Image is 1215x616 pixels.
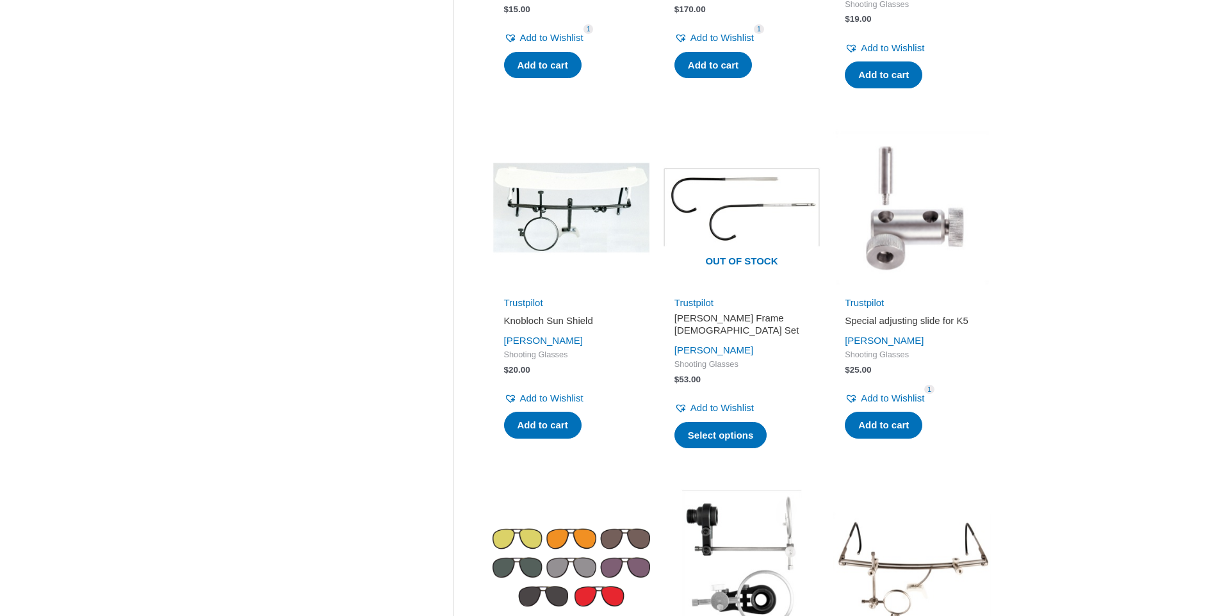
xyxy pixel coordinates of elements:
span: Add to Wishlist [861,42,924,53]
a: Special adjusting slide for K5 [845,314,979,332]
a: [PERSON_NAME] [504,335,583,346]
span: Out of stock [673,247,811,277]
a: Add to Wishlist [845,39,924,57]
span: Add to Wishlist [520,393,583,403]
span: Shooting Glasses [674,359,809,370]
img: Knobloch Sun Shield [493,129,650,286]
a: [PERSON_NAME] [674,344,753,355]
span: Add to Wishlist [861,393,924,403]
bdi: 19.00 [845,14,871,24]
a: [PERSON_NAME] Frame [DEMOGRAPHIC_DATA] Set [674,312,809,342]
a: Add to cart: “K3 Frame” [674,52,752,79]
a: Select options for “Knobloch Frame Temple Set” [674,422,767,449]
a: Add to Wishlist [845,389,924,407]
img: Frame Temple Set [663,129,820,286]
a: [PERSON_NAME] [845,335,924,346]
a: Add to cart: “Knobloch set of replacement screws” [845,61,922,88]
a: Add to Wishlist [674,29,754,47]
span: $ [674,375,680,384]
a: Trustpilot [504,297,543,308]
span: 1 [583,24,594,34]
h2: Knobloch Sun Shield [504,314,639,327]
a: Add to Wishlist [504,29,583,47]
span: Add to Wishlist [690,32,754,43]
span: Shooting Glasses [845,350,979,361]
a: Add to cart: “Special adjusting slide for K5” [845,412,922,439]
span: Add to Wishlist [520,32,583,43]
span: 1 [924,385,934,394]
img: Special adjusting slide for K5 [833,129,991,286]
h2: Special adjusting slide for K5 [845,314,979,327]
a: Add to Wishlist [674,399,754,417]
span: Shooting Glasses [504,350,639,361]
a: Trustpilot [674,297,714,308]
a: Add to cart: “Knobloch Sun Shield” [504,412,582,439]
span: 1 [754,24,764,34]
a: Out of stock [663,129,820,286]
a: Trustpilot [845,297,884,308]
bdi: 53.00 [674,375,701,384]
span: $ [504,365,509,375]
span: $ [674,4,680,14]
span: Add to Wishlist [690,402,754,413]
span: $ [504,4,509,14]
bdi: 15.00 [504,4,530,14]
h2: [PERSON_NAME] Frame [DEMOGRAPHIC_DATA] Set [674,312,809,337]
a: Add to cart: “Standard adjusting slide” [504,52,582,79]
span: $ [845,365,850,375]
span: $ [845,14,850,24]
bdi: 20.00 [504,365,530,375]
a: Add to Wishlist [504,389,583,407]
a: Knobloch Sun Shield [504,314,639,332]
bdi: 25.00 [845,365,871,375]
bdi: 170.00 [674,4,706,14]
